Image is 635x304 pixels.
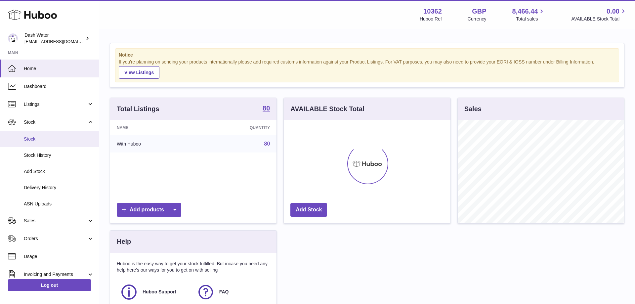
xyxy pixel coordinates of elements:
span: Orders [24,236,87,242]
span: ASN Uploads [24,201,94,207]
span: Total sales [516,16,545,22]
img: orders@dash-water.com [8,33,18,43]
a: FAQ [197,283,267,301]
span: AVAILABLE Stock Total [571,16,627,22]
a: Add Stock [290,203,327,217]
span: FAQ [219,289,229,295]
span: Invoicing and Payments [24,271,87,278]
h3: Help [117,237,131,246]
div: Dash Water [24,32,84,45]
div: Currency [468,16,487,22]
span: 8,466.44 [512,7,538,16]
span: Home [24,65,94,72]
span: Sales [24,218,87,224]
th: Name [110,120,198,135]
td: With Huboo [110,135,198,152]
strong: GBP [472,7,486,16]
span: Add Stock [24,168,94,175]
strong: 10362 [423,7,442,16]
span: Dashboard [24,83,94,90]
a: View Listings [119,66,159,79]
span: Stock [24,136,94,142]
span: [EMAIL_ADDRESS][DOMAIN_NAME] [24,39,97,44]
h3: Total Listings [117,105,159,113]
span: Stock [24,119,87,125]
a: 8,466.44 Total sales [512,7,546,22]
span: Usage [24,253,94,260]
div: Huboo Ref [420,16,442,22]
strong: 80 [263,105,270,111]
p: Huboo is the easy way to get your stock fulfilled. But incase you need any help here's our ways f... [117,261,270,273]
div: If you're planning on sending your products internationally please add required customs informati... [119,59,615,79]
a: 80 [264,141,270,147]
h3: AVAILABLE Stock Total [290,105,364,113]
span: Delivery History [24,185,94,191]
a: Add products [117,203,181,217]
a: Log out [8,279,91,291]
span: Huboo Support [143,289,176,295]
h3: Sales [464,105,482,113]
a: 80 [263,105,270,113]
a: Huboo Support [120,283,190,301]
span: Stock History [24,152,94,158]
span: 0.00 [607,7,619,16]
strong: Notice [119,52,615,58]
a: 0.00 AVAILABLE Stock Total [571,7,627,22]
th: Quantity [198,120,277,135]
span: Listings [24,101,87,108]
